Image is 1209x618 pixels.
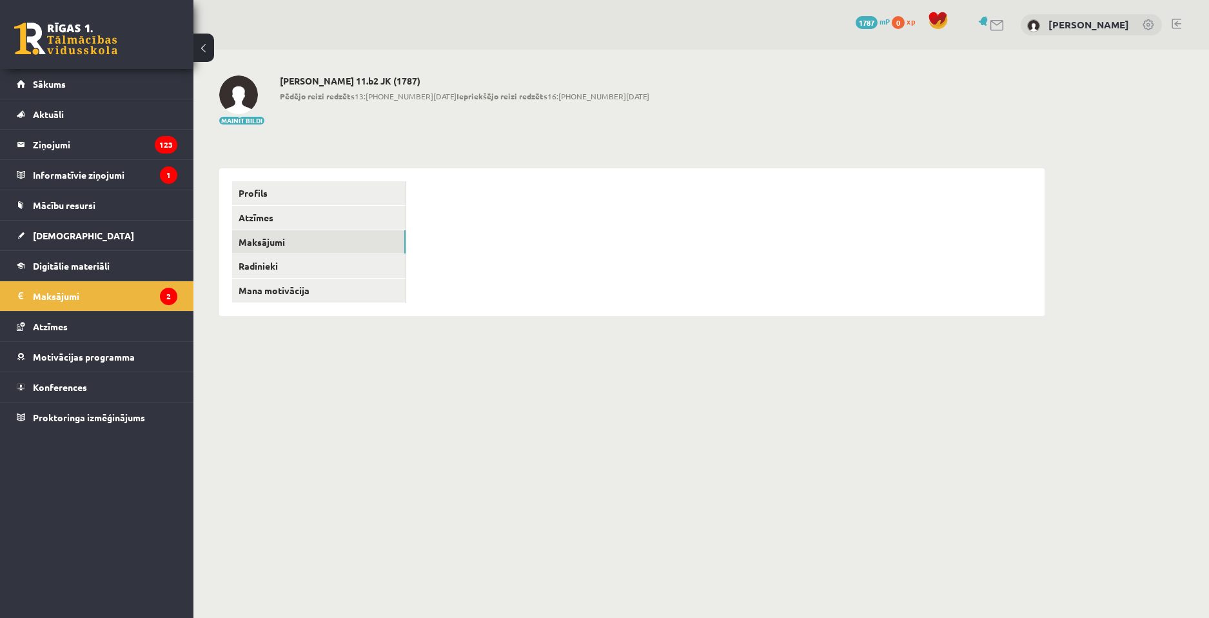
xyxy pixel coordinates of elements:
i: 2 [160,288,177,305]
a: Motivācijas programma [17,342,177,372]
span: xp [907,16,915,26]
span: Aktuāli [33,108,64,120]
span: Konferences [33,381,87,393]
img: Vitālijs Oriščuks [1027,19,1040,32]
a: Maksājumi2 [17,281,177,311]
legend: Maksājumi [33,281,177,311]
span: Atzīmes [33,321,68,332]
a: Informatīvie ziņojumi1 [17,160,177,190]
span: Motivācijas programma [33,351,135,363]
button: Mainīt bildi [219,117,264,125]
a: 0 xp [892,16,921,26]
a: Konferences [17,372,177,402]
h2: [PERSON_NAME] 11.b2 JK (1787) [280,75,649,86]
a: [PERSON_NAME] [1048,18,1129,31]
span: [DEMOGRAPHIC_DATA] [33,230,134,241]
a: Maksājumi [232,230,406,254]
a: Profils [232,181,406,205]
a: Ziņojumi123 [17,130,177,159]
a: Sākums [17,69,177,99]
span: Digitālie materiāli [33,260,110,272]
a: Aktuāli [17,99,177,129]
a: Atzīmes [17,312,177,341]
i: 123 [155,136,177,154]
legend: Informatīvie ziņojumi [33,160,177,190]
b: Iepriekšējo reizi redzēts [457,91,547,101]
span: Mācību resursi [33,199,95,211]
i: 1 [160,166,177,184]
a: Mācību resursi [17,190,177,220]
span: mP [880,16,890,26]
span: 0 [892,16,905,29]
b: Pēdējo reizi redzēts [280,91,355,101]
a: Radinieki [232,254,406,278]
a: Rīgas 1. Tālmācības vidusskola [14,23,117,55]
span: Proktoringa izmēģinājums [33,412,145,423]
a: Digitālie materiāli [17,251,177,281]
a: [DEMOGRAPHIC_DATA] [17,221,177,250]
img: Vitālijs Oriščuks [219,75,258,114]
span: 1787 [856,16,878,29]
a: 1787 mP [856,16,890,26]
legend: Ziņojumi [33,130,177,159]
a: Mana motivācija [232,279,406,303]
span: 13:[PHONE_NUMBER][DATE] 16:[PHONE_NUMBER][DATE] [280,90,649,102]
a: Proktoringa izmēģinājums [17,403,177,432]
a: Atzīmes [232,206,406,230]
span: Sākums [33,78,66,90]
